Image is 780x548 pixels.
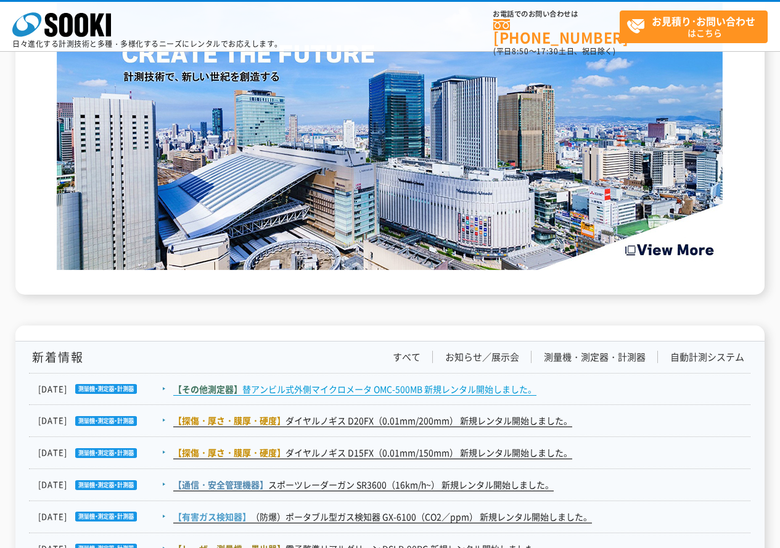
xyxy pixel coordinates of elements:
h1: 新着情報 [29,351,84,364]
span: お電話でのお問い合わせは [493,10,620,18]
a: 自動計測システム [670,351,744,364]
a: 【その他測定器】替アンビル式外側マイクロメータ OMC-500MB 新規レンタル開始しました。 [173,383,536,396]
img: 測量機・測定器・計測器 [67,448,137,458]
span: 【有害ガス検知器】 [173,510,251,523]
span: 8:50 [512,46,529,57]
span: 【探傷・厚さ・膜厚・硬度】 [173,414,285,427]
a: 【通信・安全管理機器】スポーツレーダーガン SR3600（16km/h~） 新規レンタル開始しました。 [173,478,554,491]
a: Create the Future [57,257,723,269]
dt: [DATE] [38,478,172,491]
dt: [DATE] [38,446,172,459]
span: 【その他測定器】 [173,383,242,395]
a: お見積り･お問い合わせはこちら [620,10,768,43]
a: 測量機・測定器・計測器 [544,351,646,364]
a: お知らせ／展示会 [445,351,519,364]
a: [PHONE_NUMBER] [493,19,620,44]
span: 【探傷・厚さ・膜厚・硬度】 [173,446,285,459]
span: 【通信・安全管理機器】 [173,478,268,491]
img: 測量機・測定器・計測器 [67,480,137,490]
dt: [DATE] [38,414,172,427]
strong: お見積り･お問い合わせ [652,14,755,28]
img: 測量機・測定器・計測器 [67,512,137,521]
p: 日々進化する計測技術と多種・多様化するニーズにレンタルでお応えします。 [12,40,282,47]
span: (平日 ～ 土日、祝日除く) [493,46,615,57]
a: 【探傷・厚さ・膜厚・硬度】ダイヤルノギス D20FX（0.01mm/200mm） 新規レンタル開始しました。 [173,414,572,427]
img: 測量機・測定器・計測器 [67,384,137,394]
dt: [DATE] [38,383,172,396]
a: 【有害ガス検知器】（防爆）ポータブル型ガス検知器 GX-6100（CO2／ppm） 新規レンタル開始しました。 [173,510,592,523]
a: すべて [393,351,421,364]
img: 測量機・測定器・計測器 [67,416,137,426]
span: 17:30 [536,46,559,57]
span: はこちら [626,11,767,42]
a: 【探傷・厚さ・膜厚・硬度】ダイヤルノギス D15FX（0.01mm/150mm） 新規レンタル開始しました。 [173,446,572,459]
dt: [DATE] [38,510,172,523]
